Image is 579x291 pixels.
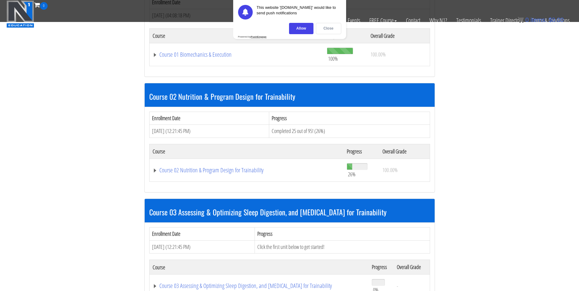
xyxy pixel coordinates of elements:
td: Completed 25 out of 95! (26%) [269,125,430,138]
th: Enrollment Date [149,112,269,125]
div: This website '[DOMAIN_NAME]' would like to send push notifications [257,5,341,20]
a: 0 [34,1,48,9]
a: Course 02 Nutrition & Program Design for Trainability [153,167,341,173]
span: $ [548,16,552,23]
strong: PushEngage [251,35,266,38]
h3: Course 02 Nutrition & Program Design for Trainability [149,92,430,100]
a: Events [343,10,365,31]
td: Click the first unit below to get started! [255,240,430,253]
th: Course [149,28,324,43]
span: 0 [40,2,48,10]
th: Progress [344,144,379,159]
th: Course [149,260,369,275]
th: Overall Grade [367,28,430,43]
th: Progress [369,260,394,275]
span: 26% [348,171,356,178]
img: icon11.png [518,17,524,23]
td: [DATE] (12:21:45 PM) [149,240,255,253]
span: 0 [525,16,529,23]
a: 0 items: $0.00 [518,16,564,23]
a: Trainer Directory [486,10,527,31]
h3: Course 03 Assessing & Optimizing Sleep Digestion, and [MEDICAL_DATA] for Trainability [149,208,430,216]
div: Powered by [238,35,267,38]
td: 100.00% [367,43,430,66]
th: Progress [269,112,430,125]
div: Close [316,23,341,34]
a: FREE Course [365,10,401,31]
th: Course [149,144,344,159]
span: 100% [328,55,338,62]
th: Enrollment Date [149,227,255,240]
a: Contact [401,10,425,31]
th: Overall Grade [394,260,430,275]
a: Testimonials [452,10,486,31]
a: Why N1? [425,10,452,31]
a: Terms & Conditions [527,10,574,31]
bdi: 0.00 [548,16,564,23]
th: Overall Grade [379,144,430,159]
span: items: [530,16,547,23]
td: 100.00% [379,159,430,181]
img: n1-education [6,0,34,28]
a: Course 01 Biomechanics & Execution [153,52,321,58]
a: Course 03 Assessing & Optimizing Sleep Digestion, and [MEDICAL_DATA] for Trainability [153,283,366,289]
th: Progress [255,227,430,240]
td: [DATE] (12:21:45 PM) [149,125,269,138]
div: Allow [289,23,313,34]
